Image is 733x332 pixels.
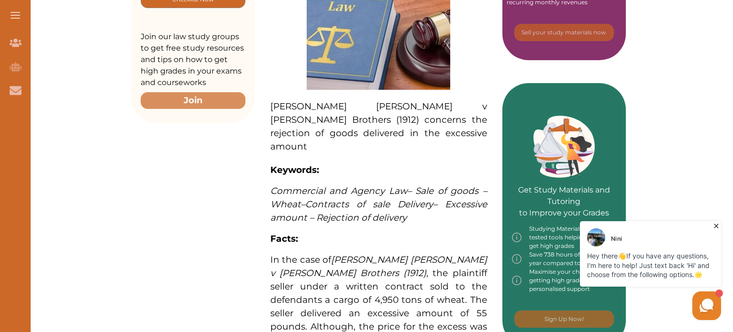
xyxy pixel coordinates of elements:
[514,24,614,41] button: [object Object]
[533,116,595,178] img: Green card image
[512,158,617,219] p: Get Study Materials and Tutoring to Improve your Grades
[522,28,606,37] p: Sell your study materials now
[503,219,723,322] iframe: HelpCrunch
[141,31,245,88] p: Join our law study groups to get free study resources and tips on how to get high grades in your ...
[270,199,487,223] span: – Excessive amount – Rejection of delivery
[270,164,319,175] strong: Keywords:
[141,92,245,109] button: Join
[305,199,433,210] span: Contracts of sale Delivery
[280,199,301,210] span: heat
[270,254,487,278] span: [PERSON_NAME] [PERSON_NAME] v [PERSON_NAME] Brothers (1912)
[270,233,298,244] strong: Facts:
[270,101,487,152] span: [PERSON_NAME] [PERSON_NAME] v [PERSON_NAME] Brothers (1912) concerns the rejection of goods deliv...
[270,185,487,210] span: – Sale of goods – W –
[270,185,407,196] span: Commercial and Agency Law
